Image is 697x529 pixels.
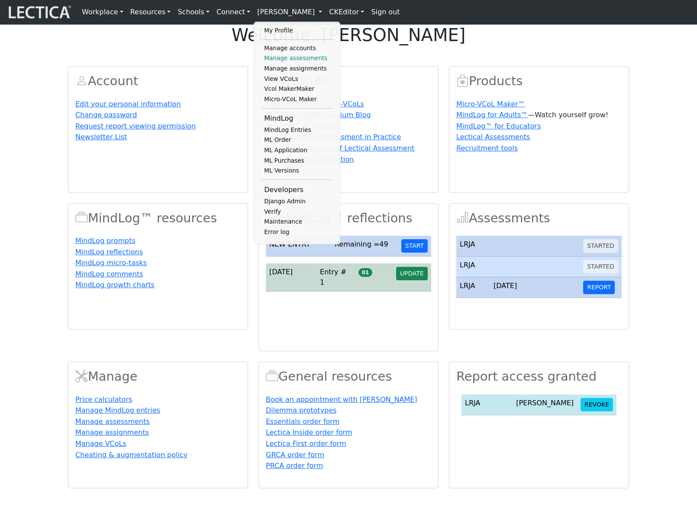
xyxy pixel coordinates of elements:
[75,74,88,88] span: Account
[262,26,333,237] ul: [PERSON_NAME]
[75,259,147,267] a: MindLog micro-tasks
[75,237,136,245] a: MindLog prompts
[254,3,326,21] a: [PERSON_NAME]
[75,417,150,426] a: Manage assessments
[262,84,333,94] a: Vcol MakerMaker
[262,53,333,64] a: Manage assessments
[75,395,132,404] a: Price calculators
[456,100,525,108] a: Micro-VCoL Maker™
[266,451,324,459] a: GRCA order form
[456,133,530,141] a: Lectical Assessments
[75,111,137,119] a: Change password
[75,439,126,448] a: Manage VCoLs
[456,74,622,89] h2: Products
[75,451,187,459] a: Cheating & augmentation policy
[266,406,336,414] a: Dilemma prototypes
[262,64,333,74] a: Manage assignments
[262,43,333,54] a: Manage accounts
[269,268,293,276] span: [DATE]
[456,144,518,152] a: Recruitment tools
[75,369,88,384] span: Manage
[266,236,331,256] td: NEW ENTRY
[262,26,333,36] a: My Profile
[174,3,213,21] a: Schools
[262,94,333,105] a: Micro-VCoL Maker
[262,145,333,156] a: ML Application
[456,110,622,120] p: —Watch yourself grow!
[456,369,622,384] h2: Report access granted
[358,268,372,277] span: 01
[456,122,541,130] a: MindLog™ for Educators
[75,428,149,436] a: Manage assignments
[456,277,490,298] td: LRJA
[379,240,388,248] span: 49
[326,3,368,21] a: CKEditor
[266,428,352,436] a: Lectica Inside order form
[75,281,155,289] a: MindLog growth charts
[456,256,490,277] td: LRJA
[368,3,403,21] a: Sign out
[262,227,333,237] a: Error log
[401,239,428,253] button: START
[78,3,127,21] a: Workplace
[262,125,333,135] a: MindLog Entries
[266,439,346,448] a: Lectica First order form
[262,135,333,145] a: ML Order
[6,4,71,20] img: lecticalive
[516,398,574,408] div: [PERSON_NAME]
[266,417,339,426] a: Essentials order form
[262,196,333,207] a: Django Admin
[266,369,431,384] h2: General resources
[127,3,174,21] a: Resources
[262,183,333,196] li: Developers
[75,369,241,384] h2: Manage
[213,3,254,21] a: Connect
[581,398,613,411] button: REVOKE
[262,207,333,217] a: Verify
[494,282,517,290] span: [DATE]
[266,369,278,384] span: Resources
[75,211,88,225] span: MindLog™ resources
[75,211,241,226] h2: MindLog™ resources
[316,263,355,292] td: Entry # 1
[262,112,333,125] li: MindLog
[400,270,424,277] span: UPDATE
[331,236,398,256] td: Remaining =
[75,406,160,414] a: Manage MindLog entries
[266,462,323,470] a: PRCA order form
[75,74,241,89] h2: Account
[75,122,196,130] a: Request report viewing permission
[456,111,528,119] a: MindLog for Adults™
[456,211,469,225] span: Assessments
[456,236,490,256] td: LRJA
[75,100,181,108] a: Edit your personal information
[456,211,622,226] h2: Assessments
[396,267,428,280] button: UPDATE
[75,248,143,256] a: MindLog reflections
[262,74,333,84] a: View VCoLs
[266,395,417,404] a: Book an appointment with [PERSON_NAME]
[75,133,127,141] a: Newsletter List
[266,74,431,89] h2: Institute
[456,74,469,88] span: Products
[583,281,615,294] button: REPORT
[266,211,431,226] h2: MindLog™ reflections
[262,166,333,176] a: ML Versions
[75,270,143,278] a: MindLog comments
[262,217,333,227] a: Maintenance
[262,156,333,166] a: ML Purchases
[461,394,513,415] td: LRJA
